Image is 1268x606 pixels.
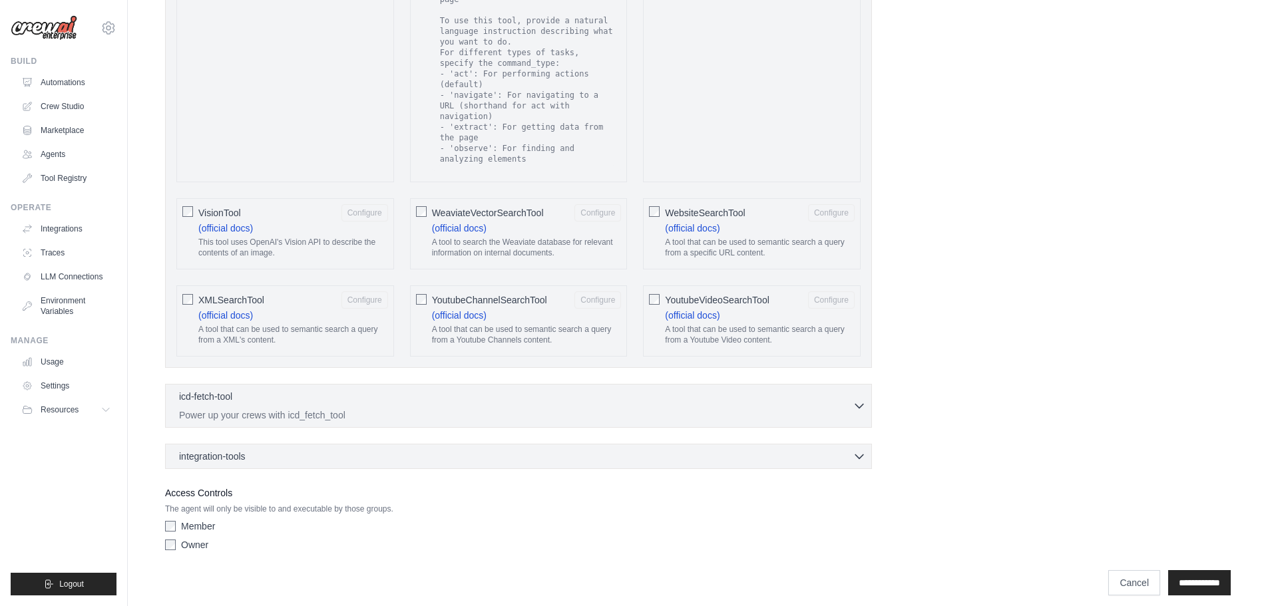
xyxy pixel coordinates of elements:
[11,202,116,213] div: Operate
[665,325,855,345] p: A tool that can be used to semantic search a query from a Youtube Video content.
[665,310,720,321] a: (official docs)
[432,325,622,345] p: A tool that can be used to semantic search a query from a Youtube Channels content.
[665,293,769,307] span: YoutubeVideoSearchTool
[665,237,855,258] p: A tool that can be used to semantic search a query from a specific URL content.
[574,291,621,309] button: YoutubeChannelSearchTool (official docs) A tool that can be used to semantic search a query from ...
[198,237,388,258] p: This tool uses OpenAI's Vision API to describe the contents of an image.
[16,290,116,322] a: Environment Variables
[179,390,232,403] p: icd-fetch-tool
[16,168,116,189] a: Tool Registry
[198,206,241,220] span: VisionTool
[59,579,84,589] span: Logout
[665,206,745,220] span: WebsiteSearchTool
[16,218,116,239] a: Integrations
[16,351,116,373] a: Usage
[11,15,77,41] img: Logo
[432,293,547,307] span: YoutubeChannelSearchTool
[198,293,264,307] span: XMLSearchTool
[165,485,872,501] label: Access Controls
[432,206,544,220] span: WeaviateVectorSearchTool
[198,223,253,233] a: (official docs)
[432,237,622,258] p: A tool to search the Weaviate database for relevant information on internal documents.
[165,504,872,514] p: The agent will only be visible to and executable by those groups.
[808,204,855,222] button: WebsiteSearchTool (official docs) A tool that can be used to semantic search a query from a speci...
[16,242,116,263] a: Traces
[11,335,116,346] div: Manage
[16,96,116,117] a: Crew Studio
[574,204,621,222] button: WeaviateVectorSearchTool (official docs) A tool to search the Weaviate database for relevant info...
[171,390,866,422] button: icd-fetch-tool Power up your crews with icd_fetch_tool
[41,404,79,415] span: Resources
[16,399,116,420] button: Resources
[171,450,866,463] button: integration-tools
[432,223,487,233] a: (official docs)
[16,375,116,396] a: Settings
[181,538,208,551] label: Owner
[808,291,855,309] button: YoutubeVideoSearchTool (official docs) A tool that can be used to semantic search a query from a ...
[198,310,253,321] a: (official docs)
[179,450,246,463] span: integration-tools
[11,573,116,595] button: Logout
[181,520,215,533] label: Member
[665,223,720,233] a: (official docs)
[16,144,116,165] a: Agents
[179,408,853,422] p: Power up your crews with icd_fetch_tool
[11,56,116,67] div: Build
[432,310,487,321] a: (official docs)
[16,266,116,287] a: LLM Connections
[341,204,388,222] button: VisionTool (official docs) This tool uses OpenAI's Vision API to describe the contents of an image.
[16,72,116,93] a: Automations
[198,325,388,345] p: A tool that can be used to semantic search a query from a XML's content.
[1108,570,1160,595] a: Cancel
[16,120,116,141] a: Marketplace
[341,291,388,309] button: XMLSearchTool (official docs) A tool that can be used to semantic search a query from a XML's con...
